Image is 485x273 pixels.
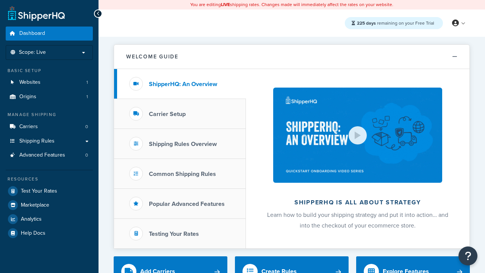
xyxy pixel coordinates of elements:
[6,184,93,198] a: Test Your Rates
[6,148,93,162] a: Advanced Features0
[6,75,93,89] li: Websites
[6,111,93,118] div: Manage Shipping
[21,230,45,237] span: Help Docs
[6,212,93,226] a: Analytics
[21,216,42,223] span: Analytics
[6,148,93,162] li: Advanced Features
[149,111,186,118] h3: Carrier Setup
[149,141,217,147] h3: Shipping Rules Overview
[19,30,45,37] span: Dashboard
[357,20,376,27] strong: 225 days
[149,171,216,177] h3: Common Shipping Rules
[267,210,448,230] span: Learn how to build your shipping strategy and put it into action… and into the checkout of your e...
[6,67,93,74] div: Basic Setup
[149,231,199,237] h3: Testing Your Rates
[6,90,93,104] a: Origins1
[6,120,93,134] a: Carriers0
[357,20,434,27] span: remaining on your Free Trial
[19,138,55,144] span: Shipping Rules
[21,188,57,195] span: Test Your Rates
[6,120,93,134] li: Carriers
[266,199,449,206] h2: ShipperHQ is all about strategy
[6,75,93,89] a: Websites1
[6,27,93,41] a: Dashboard
[21,202,49,209] span: Marketplace
[19,49,46,56] span: Scope: Live
[273,88,442,183] img: ShipperHQ is all about strategy
[6,176,93,182] div: Resources
[86,94,88,100] span: 1
[19,124,38,130] span: Carriers
[19,152,65,158] span: Advanced Features
[149,201,225,207] h3: Popular Advanced Features
[6,90,93,104] li: Origins
[19,94,36,100] span: Origins
[458,246,477,265] button: Open Resource Center
[85,152,88,158] span: 0
[114,45,469,69] button: Welcome Guide
[86,79,88,86] span: 1
[126,54,178,60] h2: Welcome Guide
[85,124,88,130] span: 0
[6,198,93,212] a: Marketplace
[149,81,217,88] h3: ShipperHQ: An Overview
[221,1,230,8] b: LIVE
[6,134,93,148] a: Shipping Rules
[19,79,41,86] span: Websites
[6,226,93,240] a: Help Docs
